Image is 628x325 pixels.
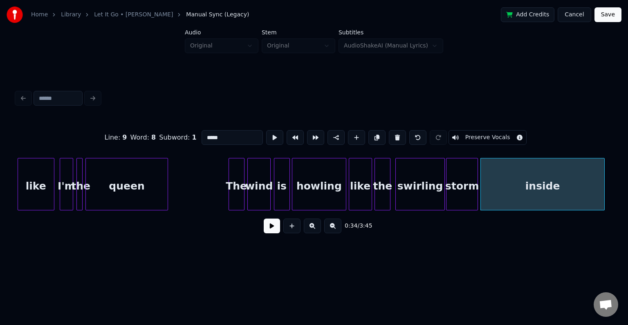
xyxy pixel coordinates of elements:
[122,133,127,141] span: 9
[7,7,23,23] img: youka
[594,7,621,22] button: Save
[262,29,335,35] label: Stem
[31,11,249,19] nav: breadcrumb
[501,7,554,22] button: Add Credits
[61,11,81,19] a: Library
[159,133,196,142] div: Subword :
[558,7,591,22] button: Cancel
[186,11,249,19] span: Manual Sync (Legacy)
[94,11,173,19] a: Let It Go • [PERSON_NAME]
[192,133,197,141] span: 1
[105,133,127,142] div: Line :
[594,292,618,317] a: Open chat
[151,133,156,141] span: 8
[449,130,527,145] button: Toggle
[359,222,372,230] span: 3:45
[345,222,357,230] span: 0:34
[130,133,156,142] div: Word :
[345,222,364,230] div: /
[185,29,258,35] label: Audio
[339,29,443,35] label: Subtitles
[31,11,48,19] a: Home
